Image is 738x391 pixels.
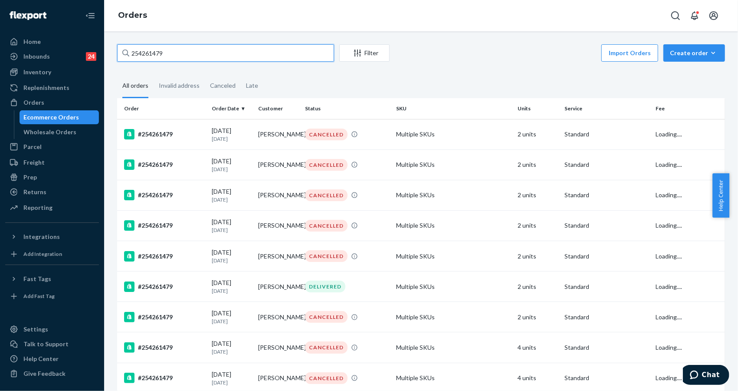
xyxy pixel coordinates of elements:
[5,337,99,351] button: Talk to Support
[393,149,514,180] td: Multiple SKUs
[212,348,251,355] p: [DATE]
[339,44,390,62] button: Filter
[5,230,99,244] button: Integrations
[111,3,154,28] ol: breadcrumbs
[212,318,251,325] p: [DATE]
[117,44,334,62] input: Search orders
[23,173,37,182] div: Prep
[652,119,725,149] td: Loading....
[255,180,302,210] td: [PERSON_NAME]
[124,251,205,262] div: #254261479
[212,166,251,173] p: [DATE]
[23,98,44,107] div: Orders
[5,170,99,184] a: Prep
[20,125,99,139] a: Wholesale Orders
[705,7,722,24] button: Open account menu
[255,119,302,149] td: [PERSON_NAME]
[393,272,514,302] td: Multiple SKUs
[5,50,99,63] a: Inbounds24
[393,98,514,119] th: SKU
[305,129,348,140] div: CANCELLED
[393,180,514,210] td: Multiple SKUs
[514,119,561,149] td: 2 units
[124,129,205,139] div: #254261479
[561,98,652,119] th: Service
[255,302,302,332] td: [PERSON_NAME]
[23,232,60,241] div: Integrations
[212,126,251,142] div: [DATE]
[212,370,251,386] div: [DATE]
[212,248,251,264] div: [DATE]
[652,98,725,119] th: Fee
[23,142,42,151] div: Parcel
[23,369,66,378] div: Give Feedback
[23,158,45,167] div: Freight
[255,272,302,302] td: [PERSON_NAME]
[340,49,389,57] div: Filter
[514,332,561,363] td: 4 units
[23,292,55,300] div: Add Fast Tag
[652,302,725,332] td: Loading....
[514,180,561,210] td: 2 units
[86,52,96,61] div: 24
[393,119,514,149] td: Multiple SKUs
[23,37,41,46] div: Home
[5,96,99,109] a: Orders
[564,313,649,321] p: Standard
[255,149,302,180] td: [PERSON_NAME]
[124,159,205,170] div: #254261479
[159,74,200,97] div: Invalid address
[514,149,561,180] td: 2 units
[24,128,77,136] div: Wholesale Orders
[514,302,561,332] td: 2 units
[118,10,147,20] a: Orders
[23,83,69,92] div: Replenishments
[212,187,251,203] div: [DATE]
[305,372,348,384] div: CANCELLED
[23,250,62,258] div: Add Integration
[23,355,59,363] div: Help Center
[212,257,251,264] p: [DATE]
[5,272,99,286] button: Fast Tags
[255,241,302,272] td: [PERSON_NAME]
[23,340,69,348] div: Talk to Support
[23,325,48,334] div: Settings
[667,7,684,24] button: Open Search Box
[124,282,205,292] div: #254261479
[210,74,236,97] div: Canceled
[212,339,251,355] div: [DATE]
[712,173,729,218] button: Help Center
[5,156,99,169] a: Freight
[305,341,348,353] div: CANCELLED
[255,332,302,363] td: [PERSON_NAME]
[5,367,99,381] button: Give Feedback
[5,352,99,366] a: Help Center
[305,189,348,201] div: CANCELLED
[393,241,514,272] td: Multiple SKUs
[212,278,251,295] div: [DATE]
[305,220,348,232] div: CANCELLED
[212,157,251,173] div: [DATE]
[24,113,79,122] div: Ecommerce Orders
[652,332,725,363] td: Loading....
[23,203,52,212] div: Reporting
[124,312,205,322] div: #254261479
[5,65,99,79] a: Inventory
[20,110,99,124] a: Ecommerce Orders
[564,252,649,261] p: Standard
[5,322,99,336] a: Settings
[564,130,649,139] p: Standard
[5,185,99,199] a: Returns
[259,105,298,112] div: Customer
[5,201,99,215] a: Reporting
[514,210,561,241] td: 2 units
[5,81,99,95] a: Replenishments
[686,7,703,24] button: Open notifications
[117,98,208,119] th: Order
[601,44,658,62] button: Import Orders
[652,272,725,302] td: Loading....
[514,241,561,272] td: 2 units
[5,35,99,49] a: Home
